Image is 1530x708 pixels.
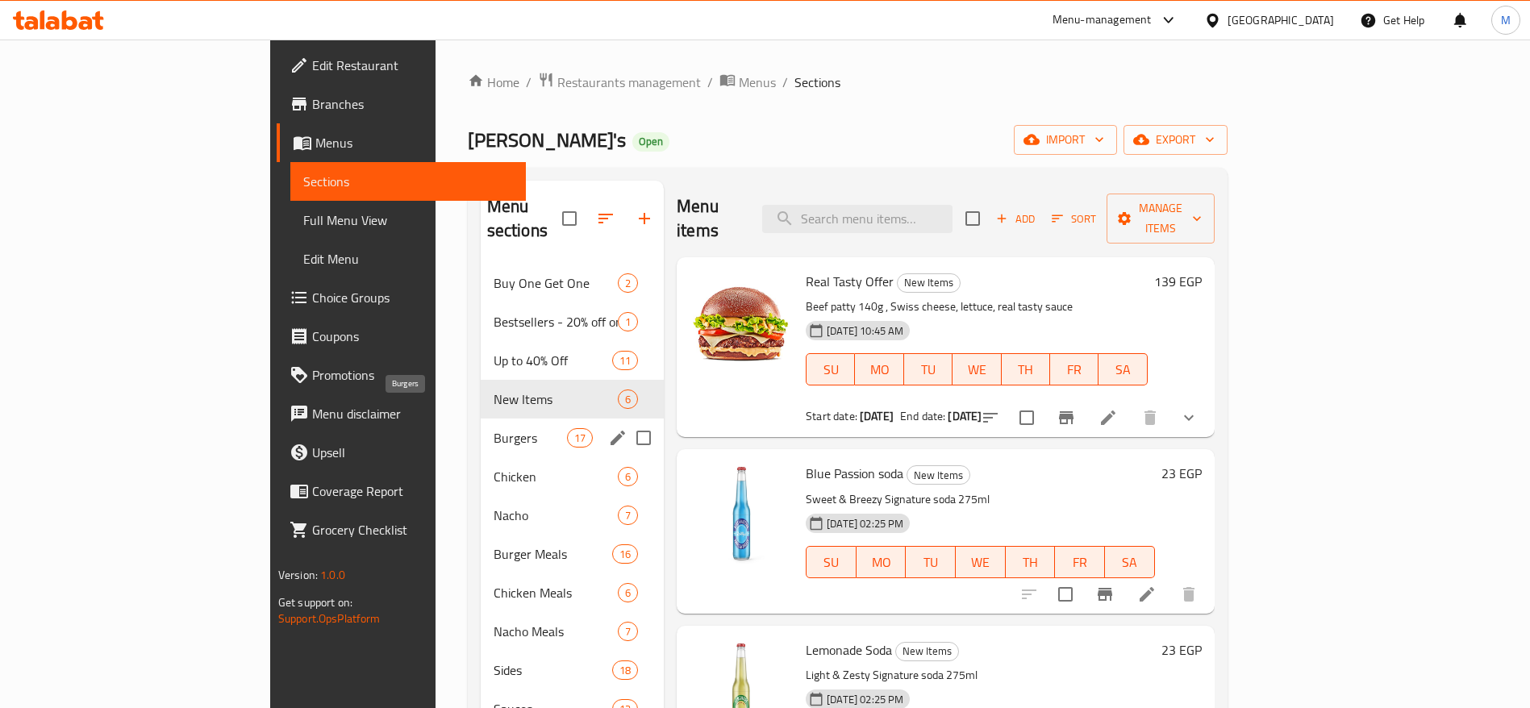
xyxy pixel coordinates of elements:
[290,201,526,239] a: Full Menu View
[612,544,638,564] div: items
[820,516,910,531] span: [DATE] 02:25 PM
[677,194,742,243] h2: Menu items
[806,353,855,385] button: SU
[481,264,664,302] div: Buy One Get One2
[1086,575,1124,614] button: Branch-specific-item
[1119,198,1202,239] span: Manage items
[1052,210,1096,228] span: Sort
[526,73,532,92] li: /
[1057,358,1092,381] span: FR
[568,431,592,446] span: 17
[813,358,848,381] span: SU
[494,506,618,525] div: Nacho
[619,314,637,330] span: 1
[956,202,990,235] span: Select section
[806,638,892,662] span: Lemonade Soda
[494,467,618,486] div: Chicken
[1179,408,1199,427] svg: Show Choices
[1012,551,1049,574] span: TH
[586,199,625,238] span: Sort sections
[863,551,900,574] span: MO
[632,132,669,152] div: Open
[277,472,526,510] a: Coverage Report
[739,73,776,92] span: Menus
[277,510,526,549] a: Grocery Checklist
[820,692,910,707] span: [DATE] 02:25 PM
[494,428,567,448] span: Burgers
[613,663,637,678] span: 18
[468,122,626,158] span: [PERSON_NAME]'s
[494,273,618,293] span: Buy One Get One
[278,592,352,613] span: Get support on:
[904,353,953,385] button: TU
[860,406,894,427] b: [DATE]
[618,467,638,486] div: items
[618,312,638,331] div: items
[1131,398,1169,437] button: delete
[494,312,618,331] div: Bestsellers - 20% off on selected items
[971,398,1010,437] button: sort-choices
[303,172,513,191] span: Sections
[612,351,638,370] div: items
[277,356,526,394] a: Promotions
[481,419,664,457] div: Burgers17edit
[312,56,513,75] span: Edit Restaurant
[1008,358,1044,381] span: TH
[632,135,669,148] span: Open
[494,583,618,602] span: Chicken Meals
[494,351,612,370] span: Up to 40% Off
[312,404,513,423] span: Menu disclaimer
[1041,206,1107,231] span: Sort items
[613,353,637,369] span: 11
[606,426,630,450] button: edit
[898,273,960,292] span: New Items
[707,73,713,92] li: /
[1107,194,1215,244] button: Manage items
[806,461,903,485] span: Blue Passion soda
[855,353,903,385] button: MO
[690,462,793,565] img: Blue Passion soda
[1006,546,1056,578] button: TH
[481,341,664,380] div: Up to 40% Off11
[1061,551,1099,574] span: FR
[907,466,969,485] span: New Items
[861,358,897,381] span: MO
[494,544,612,564] span: Burger Meals
[315,133,513,152] span: Menus
[1161,462,1202,485] h6: 23 EGP
[618,622,638,641] div: items
[613,547,637,562] span: 16
[1501,11,1511,29] span: M
[494,660,612,680] div: Sides
[948,406,982,427] b: [DATE]
[1154,270,1202,293] h6: 139 EGP
[1137,585,1157,604] a: Edit menu item
[312,288,513,307] span: Choice Groups
[1055,546,1105,578] button: FR
[782,73,788,92] li: /
[1053,10,1152,30] div: Menu-management
[857,546,907,578] button: MO
[618,583,638,602] div: items
[1048,206,1100,231] button: Sort
[907,465,970,485] div: New Items
[481,535,664,573] div: Burger Meals16
[494,389,618,409] span: New Items
[312,365,513,385] span: Promotions
[625,199,664,238] button: Add section
[278,608,381,629] a: Support.OpsPlatform
[1228,11,1334,29] div: [GEOGRAPHIC_DATA]
[1169,398,1208,437] button: show more
[1002,353,1050,385] button: TH
[1048,577,1082,611] span: Select to update
[278,564,318,585] span: Version:
[1010,401,1044,435] span: Select to update
[312,481,513,501] span: Coverage Report
[277,123,526,162] a: Menus
[1050,353,1099,385] button: FR
[481,573,664,612] div: Chicken Meals6
[990,206,1041,231] button: Add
